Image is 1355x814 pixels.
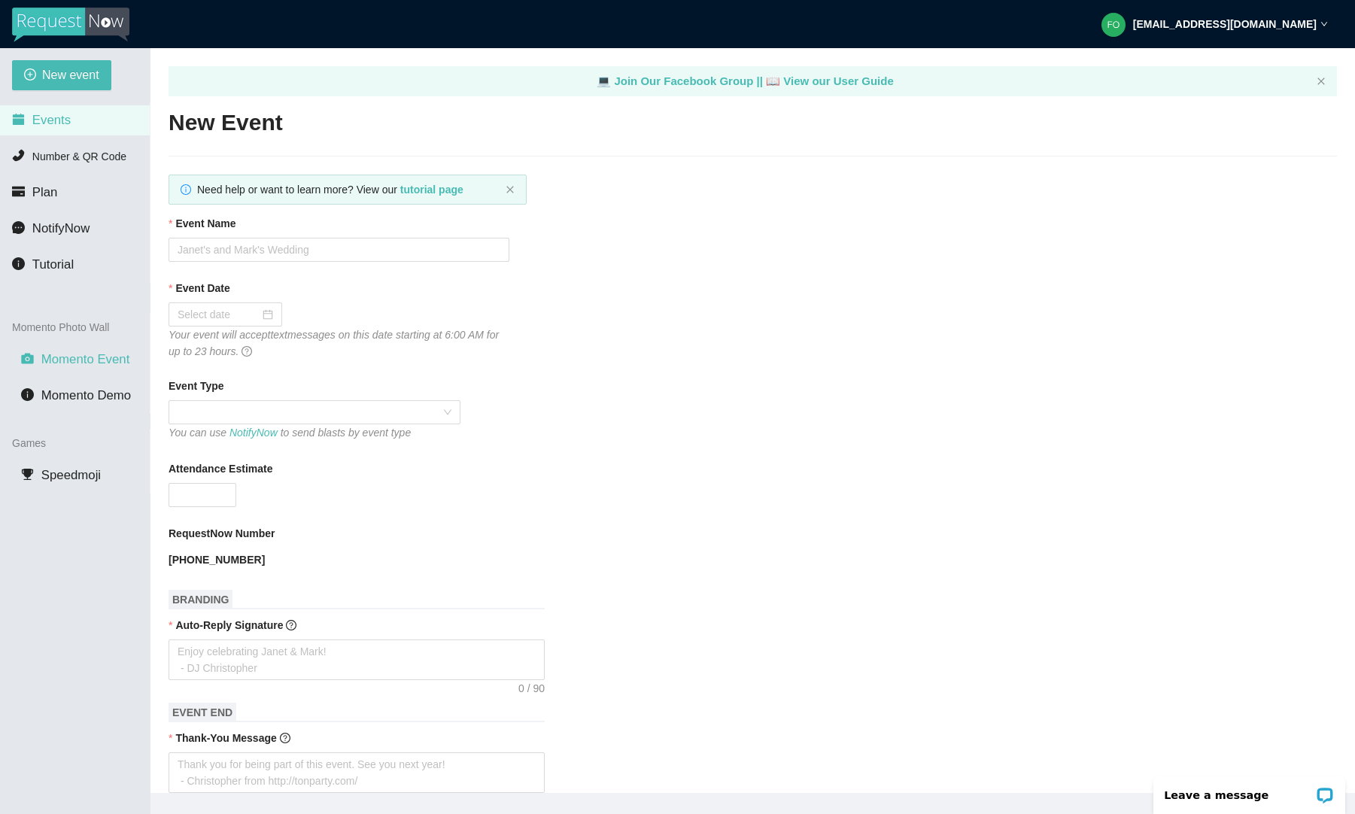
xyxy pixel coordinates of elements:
[1317,77,1326,87] button: close
[280,733,290,743] span: question-circle
[175,280,229,296] b: Event Date
[169,554,265,566] b: [PHONE_NUMBER]
[12,60,111,90] button: plus-circleNew event
[169,525,275,542] b: RequestNow Number
[24,68,36,83] span: plus-circle
[12,185,25,198] span: credit-card
[32,185,58,199] span: Plan
[169,108,1337,138] h2: New Event
[506,185,515,195] button: close
[12,257,25,270] span: info-circle
[21,388,34,401] span: info-circle
[1320,20,1328,28] span: down
[242,346,252,357] span: question-circle
[1317,77,1326,86] span: close
[12,149,25,162] span: phone
[766,74,780,87] span: laptop
[169,703,236,722] span: EVENT END
[400,184,463,196] a: tutorial page
[766,74,894,87] a: laptop View our User Guide
[32,150,126,162] span: Number & QR Code
[42,65,99,84] span: New event
[178,306,260,323] input: Select date
[169,329,499,357] i: Your event will accept text messages on this date starting at 6:00 AM for up to 23 hours.
[229,427,278,439] a: NotifyNow
[506,185,515,194] span: close
[169,590,232,609] span: BRANDING
[169,378,224,394] b: Event Type
[175,215,235,232] b: Event Name
[41,352,130,366] span: Momento Event
[32,257,74,272] span: Tutorial
[1144,767,1355,814] iframe: LiveChat chat widget
[21,352,34,365] span: camera
[32,113,71,127] span: Events
[181,184,191,195] span: info-circle
[1101,13,1126,37] img: 345cc446cf052a2412a53a307d16b160
[12,113,25,126] span: calendar
[169,424,460,441] div: You can use to send blasts by event type
[1133,18,1317,30] strong: [EMAIL_ADDRESS][DOMAIN_NAME]
[197,184,463,196] span: Need help or want to learn more? View our
[21,468,34,481] span: trophy
[32,221,90,235] span: NotifyNow
[597,74,611,87] span: laptop
[597,74,766,87] a: laptop Join Our Facebook Group ||
[175,732,276,744] b: Thank-You Message
[169,460,272,477] b: Attendance Estimate
[41,468,101,482] span: Speedmoji
[286,620,296,630] span: question-circle
[12,8,129,42] img: RequestNow
[175,619,283,631] b: Auto-Reply Signature
[41,388,131,402] span: Momento Demo
[169,238,509,262] input: Janet's and Mark's Wedding
[12,221,25,234] span: message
